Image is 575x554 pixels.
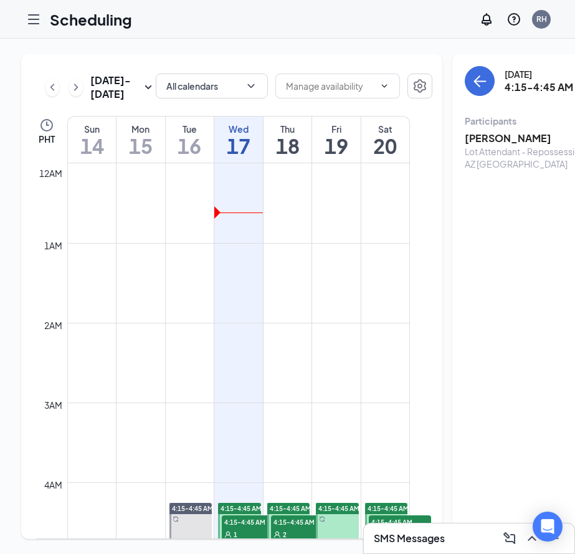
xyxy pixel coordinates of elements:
[156,74,268,98] button: All calendarsChevronDown
[221,504,262,513] span: 4:15-4:45 AM
[26,12,41,27] svg: Hamburger
[45,78,59,97] button: ChevronLeft
[264,123,312,135] div: Thu
[214,135,263,156] h1: 17
[374,532,445,545] h3: SMS Messages
[319,516,325,522] svg: Sync
[222,515,284,528] span: 4:15-4:45 AM
[116,117,165,163] a: September 15, 2025
[39,133,55,145] span: PHT
[214,123,263,135] div: Wed
[68,135,116,156] h1: 14
[522,528,542,548] button: ChevronUp
[361,135,409,156] h1: 20
[533,512,563,542] div: Open Intercom Messenger
[264,135,312,156] h1: 18
[312,117,361,163] a: September 19, 2025
[68,117,116,163] a: September 14, 2025
[271,515,333,528] span: 4:15-4:45 AM
[407,74,432,101] a: Settings
[500,528,520,548] button: ComposeMessage
[270,504,311,513] span: 4:15-4:45 AM
[506,12,521,27] svg: QuestionInfo
[173,516,179,522] svg: Sync
[502,531,517,546] svg: ComposeMessage
[479,12,494,27] svg: Notifications
[70,80,82,95] svg: ChevronRight
[361,123,409,135] div: Sat
[505,80,573,94] h3: 4:15-4:45 AM
[166,117,214,163] a: September 16, 2025
[536,14,547,24] div: RH
[412,79,427,93] svg: Settings
[379,81,389,91] svg: ChevronDown
[50,9,132,30] h1: Scheduling
[286,79,374,93] input: Manage availability
[361,117,409,163] a: September 20, 2025
[312,123,361,135] div: Fri
[46,80,59,95] svg: ChevronLeft
[42,478,65,492] div: 4am
[141,80,156,95] svg: SmallChevronDown
[318,504,359,513] span: 4:15-4:45 AM
[525,531,539,546] svg: ChevronUp
[312,135,361,156] h1: 19
[369,515,431,528] span: 4:15-4:45 AM
[234,530,237,539] span: 1
[116,135,165,156] h1: 15
[283,530,287,539] span: 2
[214,117,263,163] a: September 17, 2025
[166,123,214,135] div: Tue
[505,68,573,80] div: [DATE]
[172,504,213,513] span: 4:15-4:45 AM
[273,531,281,538] svg: User
[407,74,432,98] button: Settings
[90,74,141,101] h3: [DATE] - [DATE]
[69,78,83,97] button: ChevronRight
[42,239,65,252] div: 1am
[42,318,65,332] div: 2am
[116,123,165,135] div: Mon
[368,504,409,513] span: 4:15-4:45 AM
[245,80,257,92] svg: ChevronDown
[68,123,116,135] div: Sun
[264,117,312,163] a: September 18, 2025
[37,166,65,180] div: 12am
[39,118,54,133] svg: Clock
[224,531,232,538] svg: User
[166,135,214,156] h1: 16
[42,398,65,412] div: 3am
[472,74,487,88] svg: ArrowLeft
[465,66,495,96] button: back-button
